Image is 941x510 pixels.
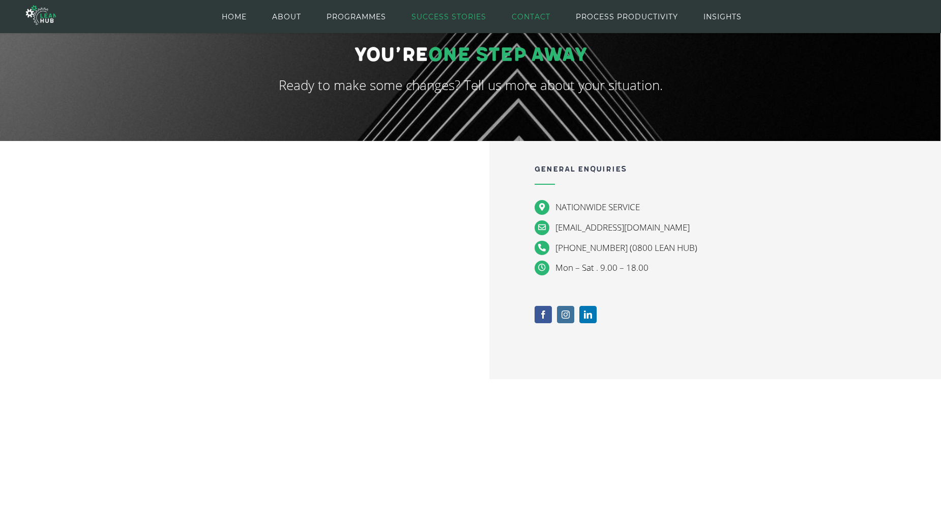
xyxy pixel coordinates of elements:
[535,306,552,323] a: fusion-facebook
[26,1,55,29] img: The Lean Hub | Optimising productivity with Lean Logo
[555,221,690,233] a: [EMAIL_ADDRESS][DOMAIN_NAME]
[555,242,697,253] a: [PHONE_NUMBER] (0800 LEAN HUB)
[355,44,428,66] span: You’re
[557,306,574,323] a: fusion-instagram
[428,44,586,66] span: ONE Step Away
[555,201,640,213] span: NATIONWIDE SERVICE
[279,76,663,94] span: Ready to make some changes? Tell us more about your situation.
[579,306,597,323] a: fusion-linkedin
[555,262,649,273] span: Mon – Sat . 9.00 – 18.00
[535,160,896,179] h4: GENERAL ENQUIRIES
